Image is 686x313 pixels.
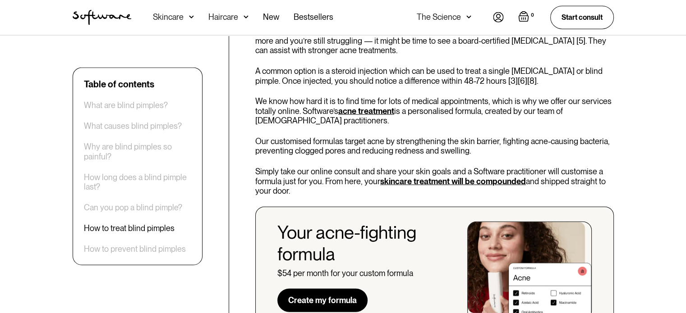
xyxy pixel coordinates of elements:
a: How to prevent blind pimples [84,244,186,254]
a: Can you pop a blind pimple? [84,203,182,213]
div: Skincare [153,13,184,22]
div: $54 per month for your custom formula [277,268,413,278]
a: What are blind pimples? [84,100,168,110]
img: Software Logo [73,10,131,25]
p: A common option is a steroid injection which can be used to treat a single [MEDICAL_DATA] or blin... [255,66,614,86]
a: Start consult [550,6,614,29]
div: The Science [417,13,461,22]
img: arrow down [466,13,471,22]
a: How to treat blind pimples [84,223,175,233]
img: arrow down [244,13,249,22]
div: Table of contents [84,79,154,90]
p: We know how hard it is to find time for lots of medical appointments, which is why we offer our s... [255,96,614,126]
p: As we said earlier, a blind pimple should clear up in a few weeks with treatment. If it’s been 4 ... [255,26,614,55]
a: acne treatment [338,106,394,116]
a: Open empty cart [518,11,536,24]
img: arrow down [189,13,194,22]
a: home [73,10,131,25]
p: Our customised formulas target acne by strengthening the skin barrier, fighting acne-causing bact... [255,136,614,156]
a: What causes blind pimples? [84,121,182,131]
div: Your acne-fighting formula [277,222,453,265]
a: How long does a blind pimple last? [84,172,191,192]
div: 0 [529,11,536,19]
a: Why are blind pimples so painful? [84,142,191,161]
a: skincare treatment will be compounded [380,177,526,186]
a: Create my formula [277,289,368,312]
div: Haircare [208,13,238,22]
p: Simply take our online consult and share your skin goals and a Software practitioner will customi... [255,167,614,196]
